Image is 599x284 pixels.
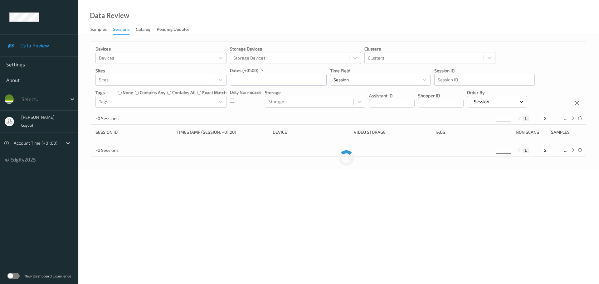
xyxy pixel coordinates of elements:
p: Clusters [364,46,495,52]
p: Tags [95,89,105,96]
p: Session [472,99,491,105]
a: Catalog [136,25,157,34]
button: 1 [523,147,529,153]
p: Storage [265,89,365,96]
div: Non Scans [516,129,546,135]
a: Sessions [113,25,136,35]
p: Sites [95,68,226,74]
a: Pending Updates [157,25,196,34]
button: 1 [523,116,529,121]
p: Only Non-Scans [230,89,261,95]
label: contains any [140,89,165,96]
div: Samples [90,26,107,34]
div: Catalog [136,26,150,34]
label: none [123,89,133,96]
p: Order By [467,89,527,96]
p: Assistant ID [369,93,415,99]
p: Session ID [434,68,535,74]
button: 2 [542,147,548,153]
div: Session ID [95,129,172,135]
p: Shopper ID [418,93,464,99]
p: Devices [95,46,226,52]
a: Samples [90,25,113,34]
p: Time Field [330,68,431,74]
div: Device [273,129,349,135]
p: Storage Devices [230,46,361,52]
div: Timestamp (Session, +01:00) [177,129,269,135]
div: Tags [435,129,512,135]
label: contains all [172,89,196,96]
div: Samples [551,129,582,135]
div: Pending Updates [157,26,189,34]
div: Sessions [113,26,129,35]
button: ... [562,116,569,121]
button: ... [562,147,569,153]
div: Video Storage [354,129,431,135]
p: ~0 Sessions [95,147,142,153]
p: ~0 Sessions [95,115,142,122]
p: dates (+01:00) [230,67,258,74]
label: exact match [202,89,226,96]
button: 2 [542,116,548,121]
div: Data Review [90,12,129,19]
